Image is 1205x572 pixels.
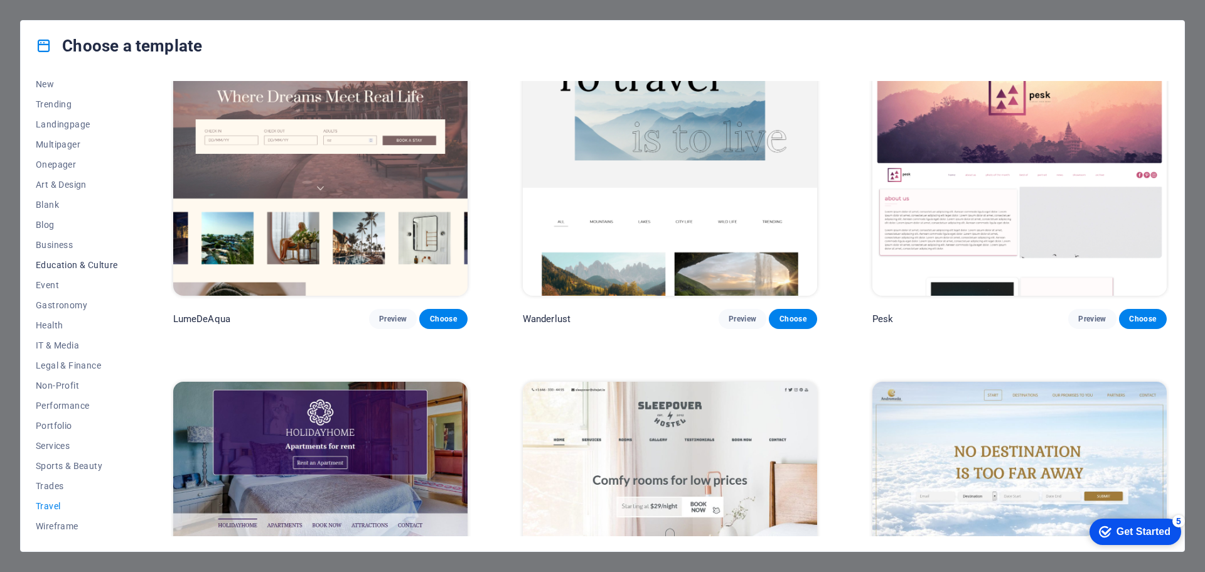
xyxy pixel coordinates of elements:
[36,476,118,496] button: Trades
[36,134,118,154] button: Multipager
[1119,309,1167,329] button: Choose
[36,215,118,235] button: Blog
[37,14,91,25] div: Get Started
[10,6,102,33] div: Get Started 5 items remaining, 0% complete
[36,255,118,275] button: Education & Culture
[36,159,118,170] span: Onepager
[36,220,118,230] span: Blog
[1078,314,1106,324] span: Preview
[379,314,407,324] span: Preview
[36,235,118,255] button: Business
[779,314,806,324] span: Choose
[523,24,817,296] img: Wanderlust
[729,314,756,324] span: Preview
[36,139,118,149] span: Multipager
[36,461,118,471] span: Sports & Beauty
[36,441,118,451] span: Services
[36,36,202,56] h4: Choose a template
[36,99,118,109] span: Trending
[36,360,118,370] span: Legal & Finance
[36,421,118,431] span: Portfolio
[36,501,118,511] span: Travel
[36,195,118,215] button: Blank
[36,320,118,330] span: Health
[36,260,118,270] span: Education & Culture
[36,275,118,295] button: Event
[369,309,417,329] button: Preview
[1068,309,1116,329] button: Preview
[173,24,468,296] img: LumeDeAqua
[36,516,118,536] button: Wireframe
[36,280,118,290] span: Event
[36,375,118,396] button: Non-Profit
[429,314,457,324] span: Choose
[523,313,570,325] p: Wanderlust
[419,309,467,329] button: Choose
[36,200,118,210] span: Blank
[173,313,230,325] p: LumeDeAqua
[36,521,118,531] span: Wireframe
[36,315,118,335] button: Health
[872,313,894,325] p: Pesk
[36,240,118,250] span: Business
[36,154,118,175] button: Onepager
[36,114,118,134] button: Landingpage
[36,74,118,94] button: New
[36,380,118,391] span: Non-Profit
[36,119,118,129] span: Landingpage
[769,309,817,329] button: Choose
[36,401,118,411] span: Performance
[36,175,118,195] button: Art & Design
[36,481,118,491] span: Trades
[36,335,118,355] button: IT & Media
[36,180,118,190] span: Art & Design
[36,340,118,350] span: IT & Media
[719,309,766,329] button: Preview
[36,436,118,456] button: Services
[36,300,118,310] span: Gastronomy
[36,79,118,89] span: New
[36,94,118,114] button: Trending
[36,295,118,315] button: Gastronomy
[36,496,118,516] button: Travel
[36,456,118,476] button: Sports & Beauty
[1129,314,1157,324] span: Choose
[93,3,105,15] div: 5
[36,396,118,416] button: Performance
[36,416,118,436] button: Portfolio
[36,355,118,375] button: Legal & Finance
[872,24,1167,296] img: Pesk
